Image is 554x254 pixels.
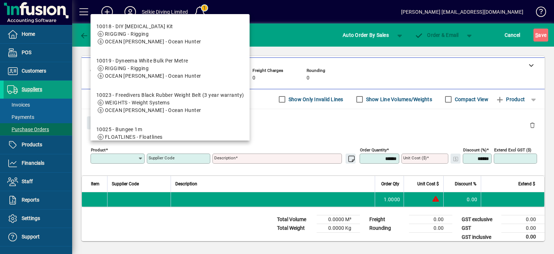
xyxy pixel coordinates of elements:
span: Settings [22,215,40,221]
span: Discount % [455,180,476,188]
button: Profile [119,5,142,18]
td: Total Volume [273,215,317,224]
a: Home [4,25,72,43]
span: ave [535,29,546,41]
td: 0.00 [501,233,545,242]
td: 0.00 [501,224,545,233]
label: Show Line Volumes/Weights [365,96,432,103]
span: Cancel [505,29,520,41]
td: Total Weight [273,224,317,233]
span: RIGGING - Rigging [105,65,149,71]
span: Supplier Code [112,180,139,188]
mat-label: Description [214,155,236,160]
span: Purchase Orders [7,126,49,132]
span: Support [22,234,40,240]
a: Customers [4,62,72,80]
div: Product [82,109,545,135]
span: Description [175,180,197,188]
div: 10023 - Freedivers Black Rubber Weight Belt (3 year warranty) [96,91,244,99]
span: Back [80,32,104,38]
span: RIGGING - Rigging [105,31,149,37]
button: Cancel [503,29,522,42]
td: GST inclusive [458,233,501,242]
span: Auto Order By Sales [343,29,389,41]
app-page-header-button: Delete [524,122,541,128]
mat-option: 10018 - DIY Wishbone Kit [91,17,250,51]
a: Settings [4,210,72,228]
span: Order Qty [381,180,399,188]
span: Customers [22,68,46,74]
mat-option: 10025 - Bungee 1m [91,120,250,154]
button: Close [87,116,111,129]
span: Home [22,31,35,37]
button: Add [96,5,119,18]
span: POS [22,49,31,55]
span: Invoices [7,102,30,108]
span: FLOATLINES - Floatlines [105,134,163,140]
td: 0.00 [443,192,481,207]
a: Financials [4,154,72,172]
button: Auto Order By Sales [339,29,392,42]
td: 1.0000 [375,192,404,207]
a: Payments [4,111,72,123]
span: WEIGHTS - Weight Systems [105,100,170,106]
mat-label: Discount (%) [463,147,487,152]
mat-label: Product [91,147,106,152]
label: Show Only Invalid Lines [287,96,343,103]
span: 0 [252,75,255,81]
span: Staff [22,178,33,184]
mat-option: 10019 - Dyneema White Bulk Per Metre [91,51,250,86]
td: GST exclusive [458,215,501,224]
label: Compact View [453,96,488,103]
div: 10025 - Bungee 1m [96,126,201,133]
div: 10018 - DIY [MEDICAL_DATA] Kit [96,23,201,30]
mat-option: 10023 - Freedivers Black Rubber Weight Belt (3 year warranty) [91,86,250,120]
div: [PERSON_NAME] [EMAIL_ADDRESS][DOMAIN_NAME] [401,6,523,18]
span: Extend $ [518,180,535,188]
button: Save [533,29,548,42]
a: Support [4,228,72,246]
span: S [535,32,538,38]
td: 0.00 [409,224,452,233]
mat-label: Order Quantity [360,147,387,152]
app-page-header-button: Back [72,29,112,42]
div: 10019 - Dyneema White Bulk Per Metre [96,57,201,65]
td: 0.0000 M³ [317,215,360,224]
td: Freight [366,215,409,224]
span: Unit Cost $ [417,180,439,188]
span: 0 [307,75,309,81]
a: Purchase Orders [4,123,72,135]
a: Invoices [4,99,72,111]
a: Products [4,136,72,154]
span: Payments [7,114,34,120]
span: Suppliers [22,86,42,92]
span: Close [90,117,109,129]
a: Knowledge Base [531,1,545,25]
td: GST [458,224,501,233]
span: Reports [22,197,39,203]
span: OCEAN [PERSON_NAME] - Ocean Hunter [105,107,201,113]
span: Order & Email [415,32,459,38]
span: OCEAN [PERSON_NAME] - Ocean Hunter [105,39,201,44]
span: OCEAN [PERSON_NAME] - Ocean Hunter [105,73,201,79]
a: Reports [4,191,72,209]
td: 0.00 [501,215,545,224]
td: Rounding [366,224,409,233]
button: Delete [524,116,541,134]
span: Item [91,180,100,188]
button: Order & Email [411,29,462,42]
div: Selkie Diving Limited [142,6,188,18]
a: POS [4,44,72,62]
mat-label: Extend excl GST ($) [494,147,531,152]
button: Back [78,29,106,42]
a: Staff [4,173,72,191]
span: Products [22,142,42,147]
mat-label: Unit Cost ($) [403,155,427,160]
span: Financials [22,160,44,166]
mat-label: Supplier Code [149,155,175,160]
td: 0.00 [409,215,452,224]
app-page-header-button: Close [85,119,113,126]
td: 0.0000 Kg [317,224,360,233]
